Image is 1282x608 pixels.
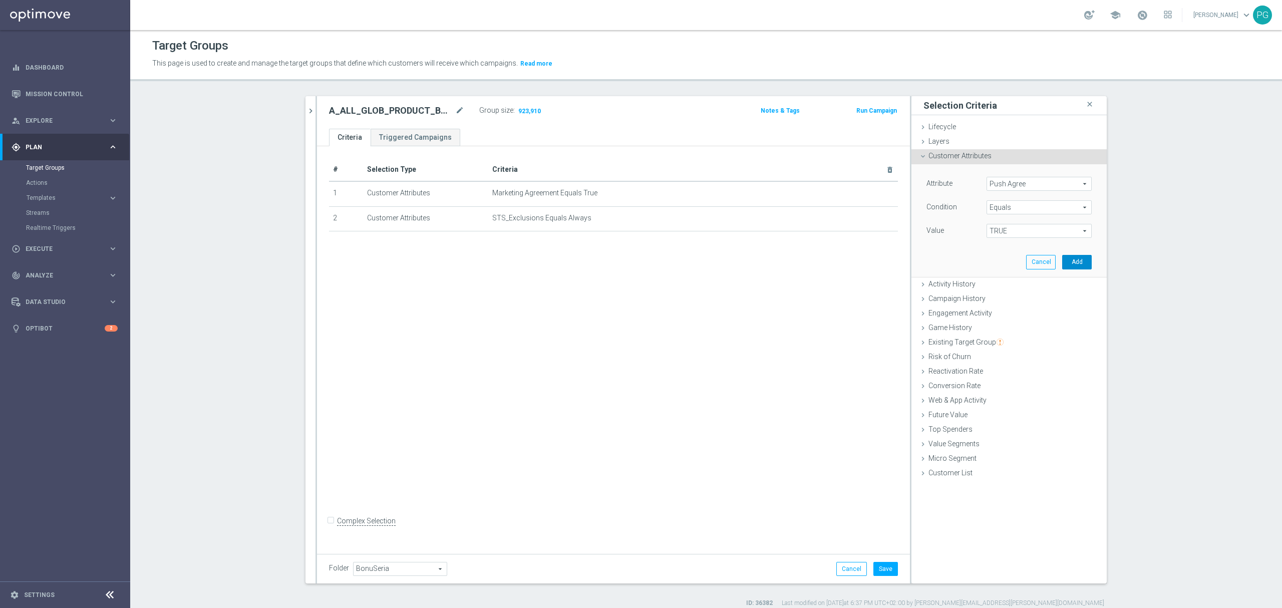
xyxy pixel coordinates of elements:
i: settings [10,590,19,599]
div: Realtime Triggers [26,220,129,235]
span: Future Value [928,411,968,419]
i: chevron_right [306,106,315,116]
h2: A_ALL_GLOB_PRODUCT_BONUSERIA_REMINDER_ALL [329,105,453,117]
button: Mission Control [11,90,118,98]
h3: Selection Criteria [923,100,997,111]
span: school [1110,10,1121,21]
span: Game History [928,324,972,332]
span: Customer List [928,469,973,477]
div: Data Studio [12,297,108,307]
button: Cancel [836,562,867,576]
span: STS_Exclusions Equals Always [492,214,591,222]
i: keyboard_arrow_right [108,270,118,280]
i: keyboard_arrow_right [108,116,118,125]
span: Conversion Rate [928,382,981,390]
div: equalizer Dashboard [11,64,118,72]
div: track_changes Analyze keyboard_arrow_right [11,271,118,279]
a: [PERSON_NAME]keyboard_arrow_down [1192,8,1253,23]
a: Optibot [26,315,105,342]
span: Existing Target Group [928,338,1004,346]
button: gps_fixed Plan keyboard_arrow_right [11,143,118,151]
td: Customer Attributes [363,206,488,231]
label: Group size [479,106,513,115]
span: Customer Attributes [928,152,992,160]
span: Execute [26,246,108,252]
button: play_circle_outline Execute keyboard_arrow_right [11,245,118,253]
button: Cancel [1026,255,1056,269]
div: Templates [27,195,108,201]
span: 923,910 [517,107,542,117]
div: Actions [26,175,129,190]
i: keyboard_arrow_right [108,142,118,152]
i: equalizer [12,63,21,72]
a: Criteria [329,129,371,146]
a: Triggered Campaigns [371,129,460,146]
td: Customer Attributes [363,181,488,206]
i: keyboard_arrow_right [108,297,118,307]
a: Target Groups [26,164,104,172]
label: Complex Selection [337,516,396,526]
span: Engagement Activity [928,309,992,317]
span: Plan [26,144,108,150]
lable: Condition [926,203,957,211]
button: Data Studio keyboard_arrow_right [11,298,118,306]
a: Realtime Triggers [26,224,104,232]
i: mode_edit [455,105,464,117]
i: play_circle_outline [12,244,21,253]
i: person_search [12,116,21,125]
i: track_changes [12,271,21,280]
i: lightbulb [12,324,21,333]
label: Value [926,226,944,235]
i: delete_forever [886,166,894,174]
span: keyboard_arrow_down [1241,10,1252,21]
button: Run Campaign [855,105,898,116]
i: keyboard_arrow_right [108,193,118,203]
span: Top Spenders [928,425,973,433]
a: Streams [26,209,104,217]
div: PG [1253,6,1272,25]
span: Templates [27,195,98,201]
td: 1 [329,181,363,206]
i: close [1085,98,1095,111]
span: Value Segments [928,440,980,448]
span: This page is used to create and manage the target groups that define which customers will receive... [152,59,518,67]
div: Templates [26,190,129,205]
label: ID: 36382 [746,599,773,607]
button: Add [1062,255,1092,269]
span: Activity History [928,280,976,288]
div: Dashboard [12,54,118,81]
span: Data Studio [26,299,108,305]
a: Settings [24,592,55,598]
span: Web & App Activity [928,396,987,404]
a: Mission Control [26,81,118,107]
button: Notes & Tags [760,105,801,116]
div: Streams [26,205,129,220]
div: Explore [12,116,108,125]
th: Selection Type [363,158,488,181]
button: Save [873,562,898,576]
span: Micro Segment [928,454,977,462]
div: 2 [105,325,118,332]
span: Explore [26,118,108,124]
h1: Target Groups [152,39,228,53]
button: chevron_right [305,96,315,126]
span: Marketing Agreement Equals True [492,189,597,197]
button: Read more [519,58,553,69]
a: Actions [26,179,104,187]
button: Templates keyboard_arrow_right [26,194,118,202]
div: Target Groups [26,160,129,175]
lable: Attribute [926,179,952,187]
i: gps_fixed [12,143,21,152]
div: Mission Control [12,81,118,107]
span: Lifecycle [928,123,956,131]
button: person_search Explore keyboard_arrow_right [11,117,118,125]
td: 2 [329,206,363,231]
button: lightbulb Optibot 2 [11,325,118,333]
div: Execute [12,244,108,253]
label: Last modified on [DATE] at 6:37 PM UTC+02:00 by [PERSON_NAME][EMAIL_ADDRESS][PERSON_NAME][DOMAIN_... [782,599,1104,607]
